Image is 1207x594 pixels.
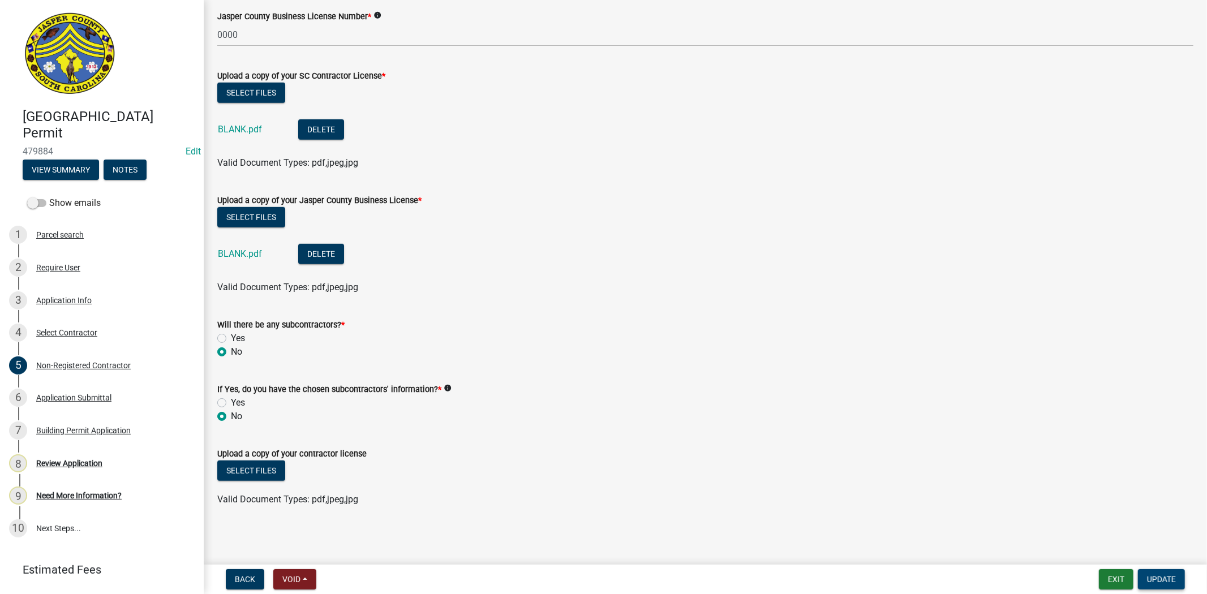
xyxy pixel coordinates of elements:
[1147,575,1176,584] span: Update
[217,494,358,505] span: Valid Document Types: pdf,jpeg,jpg
[36,394,111,402] div: Application Submittal
[217,450,367,458] label: Upload a copy of your contractor license
[9,454,27,472] div: 8
[9,487,27,505] div: 9
[298,244,344,264] button: Delete
[218,124,262,135] a: BLANK.pdf
[104,160,147,180] button: Notes
[104,166,147,175] wm-modal-confirm: Notes
[9,421,27,440] div: 7
[217,207,285,227] button: Select files
[373,11,381,19] i: info
[231,345,242,359] label: No
[217,460,285,481] button: Select files
[226,569,264,589] button: Back
[36,459,102,467] div: Review Application
[23,160,99,180] button: View Summary
[9,356,27,375] div: 5
[217,321,345,329] label: Will there be any subcontractors?
[23,12,117,97] img: Jasper County, South Carolina
[217,197,422,205] label: Upload a copy of your Jasper County Business License
[9,259,27,277] div: 2
[218,248,262,259] a: BLANK.pdf
[273,569,316,589] button: Void
[444,384,452,392] i: info
[186,146,201,157] wm-modal-confirm: Edit Application Number
[217,282,358,292] span: Valid Document Types: pdf,jpeg,jpg
[36,492,122,500] div: Need More Information?
[235,575,255,584] span: Back
[217,13,371,21] label: Jasper County Business License Number
[217,83,285,103] button: Select files
[298,119,344,140] button: Delete
[217,157,358,168] span: Valid Document Types: pdf,jpeg,jpg
[231,332,245,345] label: Yes
[9,389,27,407] div: 6
[27,196,101,210] label: Show emails
[298,249,344,260] wm-modal-confirm: Delete Document
[23,146,181,157] span: 479884
[1099,569,1133,589] button: Exit
[282,575,300,584] span: Void
[217,386,441,394] label: If Yes, do you have the chosen subcontractors' information?
[186,146,201,157] a: Edit
[9,558,186,581] a: Estimated Fees
[9,324,27,342] div: 4
[9,291,27,309] div: 3
[9,226,27,244] div: 1
[36,361,131,369] div: Non-Registered Contractor
[23,109,195,141] h4: [GEOGRAPHIC_DATA] Permit
[9,519,27,537] div: 10
[36,296,92,304] div: Application Info
[1138,569,1185,589] button: Update
[23,166,99,175] wm-modal-confirm: Summary
[298,124,344,135] wm-modal-confirm: Delete Document
[217,72,385,80] label: Upload a copy of your SC Contractor License
[36,231,84,239] div: Parcel search
[36,264,80,272] div: Require User
[36,427,131,434] div: Building Permit Application
[231,410,242,423] label: No
[36,329,97,337] div: Select Contractor
[231,396,245,410] label: Yes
